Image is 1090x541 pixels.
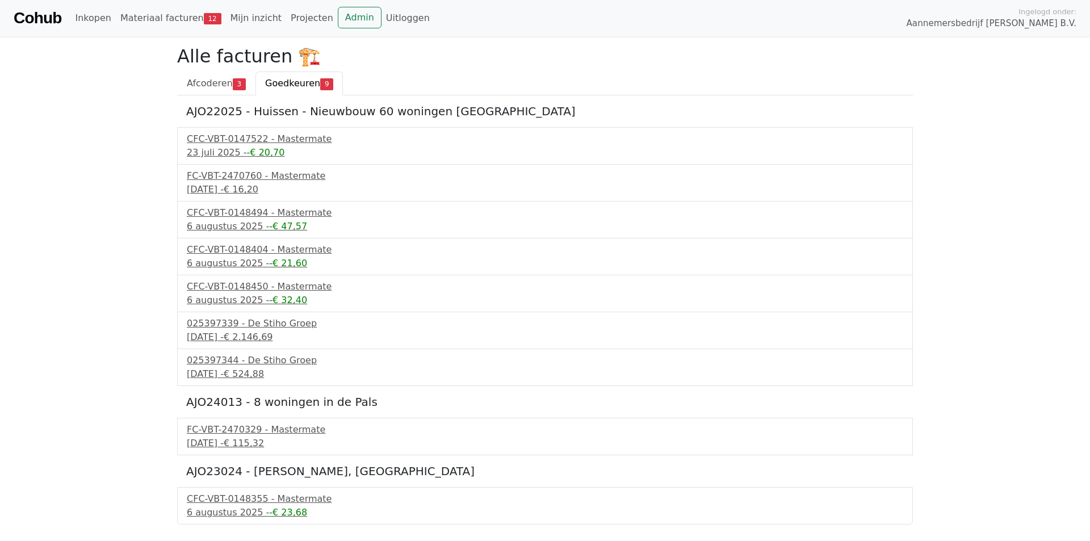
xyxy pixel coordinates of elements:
[187,423,903,437] div: FC-VBT-2470329 - Mastermate
[187,367,903,381] div: [DATE] -
[204,13,221,24] span: 12
[187,492,903,519] a: CFC-VBT-0148355 - Mastermate6 augustus 2025 --€ 23,68
[187,132,903,146] div: CFC-VBT-0147522 - Mastermate
[186,104,904,118] h5: AJO22025 - Huissen - Nieuwbouw 60 woningen [GEOGRAPHIC_DATA]
[187,169,903,183] div: FC-VBT-2470760 - Mastermate
[187,206,903,220] div: CFC-VBT-0148494 - Mastermate
[187,169,903,196] a: FC-VBT-2470760 - Mastermate[DATE] -€ 16,20
[116,7,226,30] a: Materiaal facturen12
[187,437,903,450] div: [DATE] -
[269,258,307,269] span: -€ 21,60
[381,7,434,30] a: Uitloggen
[224,438,264,448] span: € 115,32
[177,72,255,95] a: Afcoderen3
[187,506,903,519] div: 6 augustus 2025 -
[187,293,903,307] div: 6 augustus 2025 -
[187,183,903,196] div: [DATE] -
[187,78,233,89] span: Afcoderen
[226,7,287,30] a: Mijn inzicht
[186,395,904,409] h5: AJO24013 - 8 woningen in de Pals
[187,330,903,344] div: [DATE] -
[247,147,285,158] span: -€ 20,70
[187,280,903,307] a: CFC-VBT-0148450 - Mastermate6 augustus 2025 --€ 32,40
[224,184,258,195] span: € 16,20
[224,368,264,379] span: € 524,88
[187,354,903,367] div: 025397344 - De Stiho Groep
[187,492,903,506] div: CFC-VBT-0148355 - Mastermate
[187,423,903,450] a: FC-VBT-2470329 - Mastermate[DATE] -€ 115,32
[187,243,903,270] a: CFC-VBT-0148404 - Mastermate6 augustus 2025 --€ 21,60
[187,146,903,160] div: 23 juli 2025 -
[187,132,903,160] a: CFC-VBT-0147522 - Mastermate23 juli 2025 --€ 20,70
[269,221,307,232] span: -€ 47,57
[269,507,307,518] span: -€ 23,68
[320,78,333,90] span: 9
[187,206,903,233] a: CFC-VBT-0148494 - Mastermate6 augustus 2025 --€ 47,57
[187,354,903,381] a: 025397344 - De Stiho Groep[DATE] -€ 524,88
[224,332,273,342] span: € 2.146,69
[187,220,903,233] div: 6 augustus 2025 -
[187,257,903,270] div: 6 augustus 2025 -
[255,72,343,95] a: Goedkeuren9
[906,17,1076,30] span: Aannemersbedrijf [PERSON_NAME] B.V.
[265,78,320,89] span: Goedkeuren
[1018,6,1076,17] span: Ingelogd onder:
[187,317,903,344] a: 025397339 - De Stiho Groep[DATE] -€ 2.146,69
[187,243,903,257] div: CFC-VBT-0148404 - Mastermate
[177,45,913,67] h2: Alle facturen 🏗️
[338,7,381,28] a: Admin
[14,5,61,32] a: Cohub
[186,464,904,478] h5: AJO23024 - [PERSON_NAME], [GEOGRAPHIC_DATA]
[187,280,903,293] div: CFC-VBT-0148450 - Mastermate
[187,317,903,330] div: 025397339 - De Stiho Groep
[286,7,338,30] a: Projecten
[233,78,246,90] span: 3
[269,295,307,305] span: -€ 32,40
[70,7,115,30] a: Inkopen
